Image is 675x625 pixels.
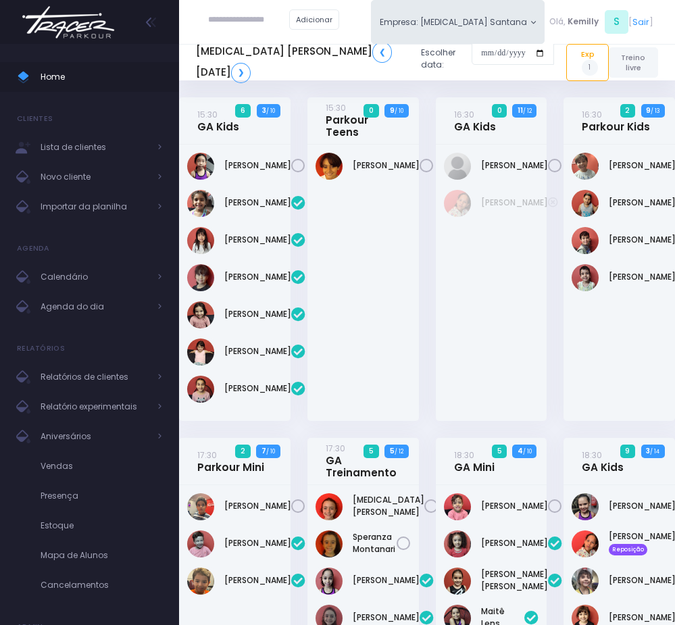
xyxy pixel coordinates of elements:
a: Sair [632,16,649,28]
a: [PERSON_NAME] [481,197,548,209]
small: / 13 [651,107,659,115]
img: Sofia Pelegrino de Oliveira [572,493,599,520]
small: 15:30 [197,109,218,120]
span: Relatórios de clientes [41,368,149,386]
small: 16:30 [454,109,474,120]
img: Dante Custodio Vizzotto [187,530,214,557]
a: [PERSON_NAME] [224,308,291,320]
strong: 3 [646,446,650,456]
span: 0 [492,104,507,118]
a: ❯ [231,63,251,83]
a: [PERSON_NAME] [224,271,291,283]
span: Calendário [41,268,149,286]
span: Cancelamentos [41,576,162,594]
a: [PERSON_NAME] [481,537,548,549]
span: Relatório experimentais [41,398,149,416]
small: / 12 [523,107,532,115]
a: [PERSON_NAME] [224,345,291,357]
strong: 3 [262,105,266,116]
img: Matheus Morbach de Freitas [572,264,599,291]
small: 18:30 [454,449,474,461]
a: 17:30GA Treinamento [326,442,397,479]
span: 2 [620,104,635,118]
span: 6 [235,104,250,118]
span: 1 [582,59,598,76]
img: Serena Tseng [187,153,214,180]
strong: 11 [518,105,523,116]
img: Chiara Marques Fantin [187,190,214,217]
span: S [605,10,628,34]
a: Treino livre [609,47,658,78]
span: 5 [364,445,378,458]
small: 18:30 [582,449,602,461]
strong: 7 [261,446,266,456]
h4: Agenda [17,235,50,262]
a: [PERSON_NAME] [353,574,420,586]
span: Aniversários [41,428,149,445]
strong: 9 [390,105,395,116]
a: [PERSON_NAME] [224,574,291,586]
a: [PERSON_NAME] [PERSON_NAME] [481,568,548,593]
a: 16:30Parkour Kids [582,108,650,133]
img: PEDRO KLEIN [572,153,599,180]
img: Isabela Kazumi Maruya de Carvalho [187,264,214,291]
a: [PERSON_NAME] [224,382,291,395]
small: / 10 [395,107,403,115]
img: Jorge Lima [572,227,599,254]
a: [PERSON_NAME] [224,537,291,549]
a: [PERSON_NAME] [481,500,548,512]
small: 17:30 [326,443,345,454]
span: Lista de clientes [41,139,149,156]
a: 15:30Parkour Teens [326,101,397,139]
a: Adicionar [289,9,339,30]
img: Allegra Montanari Ferreira [316,493,343,520]
img: Manuella Velloso Beio [187,339,214,366]
small: 17:30 [197,449,217,461]
small: 16:30 [582,109,602,120]
a: [MEDICAL_DATA][PERSON_NAME] [353,494,424,518]
span: Mapa de Alunos [41,547,162,564]
small: / 10 [523,447,532,455]
img: Valentina Eduarda Azevedo [444,190,471,217]
img: Luiza Lima Marinelli [316,568,343,595]
strong: 5 [390,446,395,456]
h4: Relatórios [17,335,65,362]
img: Julia Lourenço Menocci Fernandes [444,568,471,595]
span: 9 [620,445,635,458]
small: / 10 [266,447,275,455]
img: Ana Júlia Lopes gomes [572,568,599,595]
a: [PERSON_NAME] [224,234,291,246]
img: Larissa Teodoro Dangebel de Oliveira [444,153,471,180]
small: / 12 [395,447,403,455]
span: Agenda do dia [41,298,149,316]
small: / 14 [650,447,659,455]
img: Pedro Eduardo Leite de Oliveira [572,190,599,217]
a: ❮ [372,42,392,62]
a: Speranza Montanari [353,531,397,555]
span: Estoque [41,517,162,534]
div: [ ] [545,8,658,36]
img: Theodoro Tarcitano [187,568,214,595]
h5: [MEDICAL_DATA] [PERSON_NAME] [DATE] [196,42,411,82]
div: Escolher data: [196,38,554,86]
img: Giovanna Akari Uehara [187,227,214,254]
img: Liz Stetz Tavernaro Torres [187,301,214,328]
a: [PERSON_NAME] [224,500,291,512]
img: Arthur Dias [316,153,343,180]
a: 16:30GA Kids [454,108,496,133]
small: 15:30 [326,102,346,114]
strong: 4 [518,446,523,456]
span: Home [41,68,162,86]
a: [PERSON_NAME] [353,611,420,624]
img: Speranza Montanari Ferreira [316,530,343,557]
a: 17:30Parkour Mini [197,449,264,474]
span: 0 [364,104,378,118]
span: Olá, [549,16,566,28]
a: Exp1 [566,44,608,80]
a: [PERSON_NAME] [481,159,548,172]
a: [PERSON_NAME] [353,159,420,172]
small: / 10 [266,107,275,115]
span: Presença [41,487,162,505]
span: 5 [492,445,507,458]
a: 15:30GA Kids [197,108,239,133]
